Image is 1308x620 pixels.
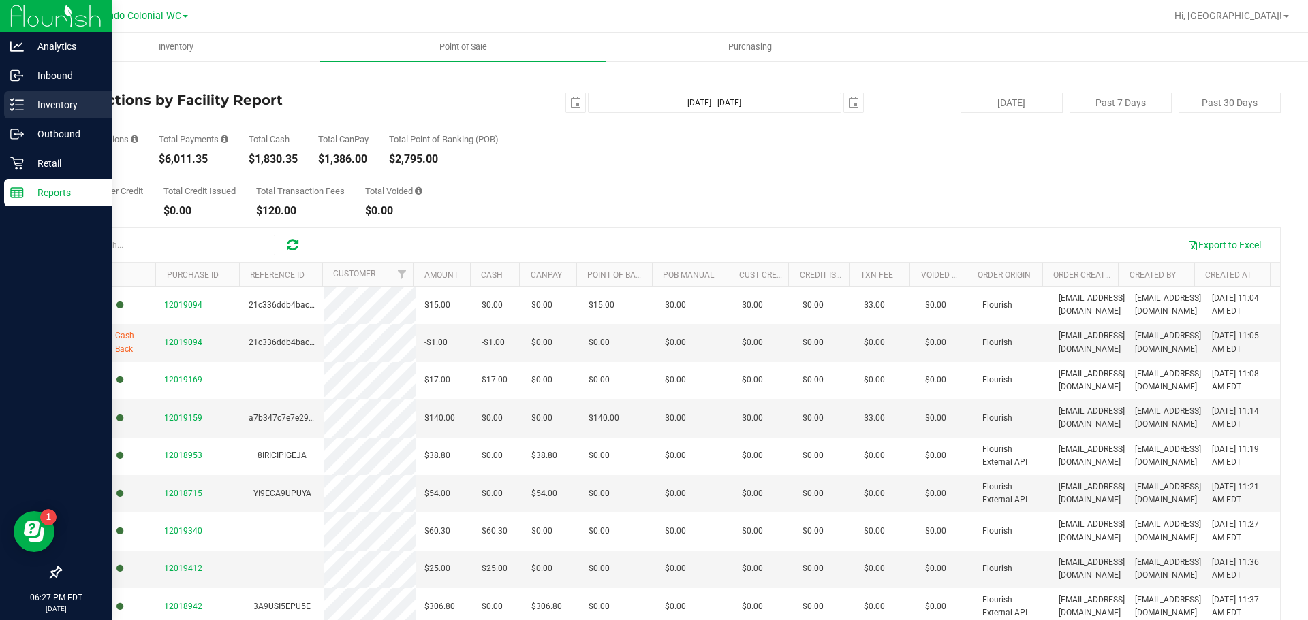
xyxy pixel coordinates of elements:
[1135,593,1201,619] span: [EMAIL_ADDRESS][DOMAIN_NAME]
[221,135,228,144] i: Sum of all successful, non-voided payment transaction amounts, excluding tips and transaction fees.
[482,487,503,500] span: $0.00
[589,487,610,500] span: $0.00
[415,186,422,195] i: Sum of all voided payment transaction amounts, excluding tips and transaction fees.
[164,564,202,573] span: 12019412
[742,487,763,500] span: $0.00
[482,374,508,387] span: $17.00
[131,135,138,144] i: Count of all successful payment transactions, possibly including voids, refunds, and cash-back fr...
[1135,443,1201,469] span: [EMAIL_ADDRESS][DOMAIN_NAME]
[864,299,885,312] span: $3.00
[864,487,885,500] span: $0.00
[665,525,686,538] span: $0.00
[71,235,275,255] input: Search...
[1135,480,1201,506] span: [EMAIL_ADDRESS][DOMAIN_NAME]
[159,154,228,165] div: $6,011.35
[531,336,552,349] span: $0.00
[33,33,320,61] a: Inventory
[424,336,448,349] span: -$1.00
[982,480,1042,506] span: Flourish External API
[424,374,450,387] span: $17.00
[742,600,763,613] span: $0.00
[925,449,946,462] span: $0.00
[803,336,824,349] span: $0.00
[531,374,552,387] span: $0.00
[742,299,763,312] span: $0.00
[803,525,824,538] span: $0.00
[531,299,552,312] span: $0.00
[163,186,236,195] div: Total Credit Issued
[10,127,24,141] inline-svg: Outbound
[665,299,686,312] span: $0.00
[258,451,307,460] span: 8IRICIPIGEJA
[742,525,763,538] span: $0.00
[24,184,106,201] p: Reports
[742,374,763,387] span: $0.00
[424,487,450,500] span: $54.00
[982,336,1012,349] span: Flourish
[482,562,508,575] span: $25.00
[256,186,345,195] div: Total Transaction Fees
[389,135,499,144] div: Total Point of Banking (POB)
[982,412,1012,425] span: Flourish
[10,98,24,112] inline-svg: Inventory
[864,525,885,538] span: $0.00
[1212,556,1272,582] span: [DATE] 11:36 AM EDT
[24,126,106,142] p: Outbound
[803,487,824,500] span: $0.00
[1135,518,1201,544] span: [EMAIL_ADDRESS][DOMAIN_NAME]
[318,154,369,165] div: $1,386.00
[665,412,686,425] span: $0.00
[256,206,345,216] div: $120.00
[1135,292,1201,318] span: [EMAIL_ADDRESS][DOMAIN_NAME]
[163,206,236,216] div: $0.00
[803,449,824,462] span: $0.00
[164,413,202,423] span: 12019159
[249,300,394,310] span: 21c336ddb4bac2d0c0f19d57e1df81d9
[864,336,885,349] span: $0.00
[803,600,824,613] span: $0.00
[24,155,106,172] p: Retail
[589,336,610,349] span: $0.00
[742,449,763,462] span: $0.00
[1059,480,1125,506] span: [EMAIL_ADDRESS][DOMAIN_NAME]
[982,374,1012,387] span: Flourish
[982,593,1042,619] span: Flourish External API
[531,449,557,462] span: $38.80
[159,135,228,144] div: Total Payments
[1212,405,1272,431] span: [DATE] 11:14 AM EDT
[253,602,311,611] span: 3A9USI5EPU5E
[10,39,24,53] inline-svg: Analytics
[1059,405,1125,431] span: [EMAIL_ADDRESS][DOMAIN_NAME]
[925,412,946,425] span: $0.00
[803,299,824,312] span: $0.00
[531,487,557,500] span: $54.00
[1174,10,1282,21] span: Hi, [GEOGRAPHIC_DATA]!
[589,562,610,575] span: $0.00
[663,270,714,280] a: POB Manual
[589,412,619,425] span: $140.00
[249,135,298,144] div: Total Cash
[389,154,499,165] div: $2,795.00
[318,135,369,144] div: Total CanPay
[249,154,298,165] div: $1,830.35
[6,604,106,614] p: [DATE]
[864,600,885,613] span: $0.00
[531,412,552,425] span: $0.00
[1212,480,1272,506] span: [DATE] 11:21 AM EDT
[803,374,824,387] span: $0.00
[1053,270,1127,280] a: Order Created By
[140,41,212,53] span: Inventory
[739,270,789,280] a: Cust Credit
[333,269,375,278] a: Customer
[90,10,181,22] span: Orlando Colonial WC
[1212,518,1272,544] span: [DATE] 11:27 AM EDT
[253,489,311,498] span: YI9ECA9UPUYA
[589,374,610,387] span: $0.00
[1135,556,1201,582] span: [EMAIL_ADDRESS][DOMAIN_NAME]
[24,97,106,113] p: Inventory
[365,206,422,216] div: $0.00
[1059,593,1125,619] span: [EMAIL_ADDRESS][DOMAIN_NAME]
[482,336,505,349] span: -$1.00
[844,93,863,112] span: select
